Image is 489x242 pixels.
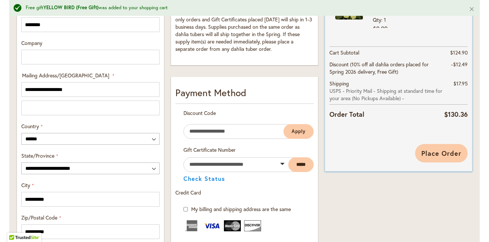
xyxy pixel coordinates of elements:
[6,216,26,236] iframe: Launch Accessibility Center
[329,47,444,59] th: Cart Subtotal
[384,16,386,23] span: 1
[451,61,468,68] span: -$12.49
[175,189,201,196] span: Credit Card
[329,80,349,87] span: Shipping
[21,214,57,221] span: Zip/Postal Code
[183,109,216,116] span: Discount Code
[373,25,388,32] span: $0.00
[283,124,314,139] button: Apply
[21,39,42,46] span: Company
[183,176,225,182] button: Check Status
[244,220,261,231] img: Discover
[22,72,109,79] span: Mailing Address/[GEOGRAPHIC_DATA]
[175,86,314,104] div: Payment Method
[444,110,468,119] span: $130.36
[21,123,39,130] span: Country
[421,149,461,158] span: Place Order
[183,146,236,153] span: Gift Certificate Number
[292,128,306,134] span: Apply
[453,80,468,87] span: $17.95
[415,144,468,162] button: Place Order
[191,206,291,213] span: My billing and shipping address are the same
[450,49,468,56] span: $124.90
[26,4,458,11] div: Free gift was added to your shopping cart
[373,16,381,23] span: Qty
[21,152,54,159] span: State/Province
[204,220,221,231] img: Visa
[43,4,99,11] strong: YELLOW BIRD (Free Gift)
[21,182,30,189] span: City
[224,220,241,231] img: MasterCard
[183,220,200,231] img: American Express
[329,61,429,75] span: Discount (10% off all dahlia orders placed for Spring 2026 delivery, Free Gift)
[329,87,444,102] span: USPS - Priority Mail - Shipping at standard time for your area (No Pickups Available) -
[329,109,364,119] strong: Order Total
